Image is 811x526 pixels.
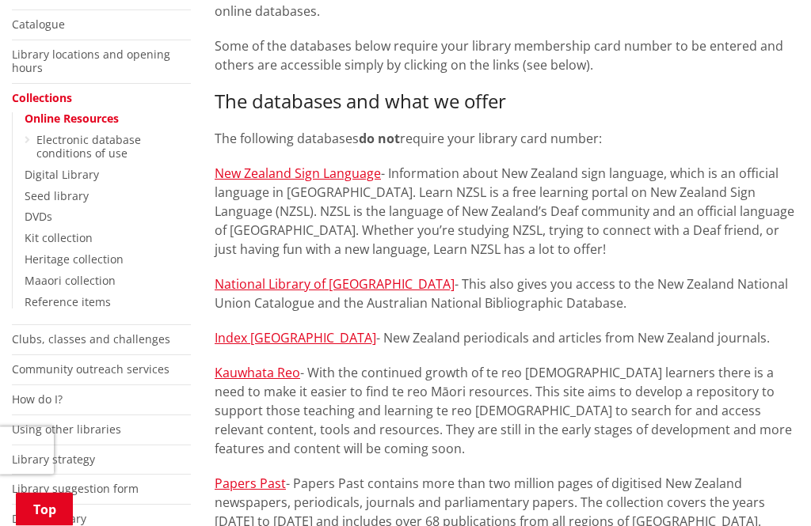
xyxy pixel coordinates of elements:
[25,168,99,183] a: Digital Library
[215,37,799,75] p: Some of the databases below require your library membership card number to be entered and others ...
[215,365,300,382] a: Kauwhata Reo
[738,460,795,517] iframe: Messenger Launcher
[25,112,119,127] a: Online Resources
[25,210,52,225] a: DVDs
[215,130,799,149] p: The following databases require your library card number:
[12,332,170,347] a: Clubs, classes and challenges
[36,133,141,161] a: Electronic database conditions of use
[25,189,89,204] a: Seed library
[215,364,799,459] p: - With the continued growth of te reo [DEMOGRAPHIC_DATA] learners there is a need to make it easi...
[12,47,170,76] a: Library locations and opening hours
[25,252,124,267] a: Heritage collection
[25,231,93,246] a: Kit collection
[215,91,799,114] h3: The databases and what we offer
[12,482,139,497] a: Library suggestion form
[215,165,799,259] p: - Information about New Zealand sign language, which is an official language in [GEOGRAPHIC_DATA]...
[215,330,376,347] a: Index [GEOGRAPHIC_DATA]
[215,475,286,493] a: Papers Past
[25,295,111,310] a: Reference items
[12,422,121,437] a: Using other libraries
[215,276,455,293] a: National Library of [GEOGRAPHIC_DATA]
[215,329,799,348] p: - New Zealand periodicals and articles from New Zealand journals.
[215,165,381,183] a: New Zealand Sign Language
[12,362,169,377] a: Community outreach services
[12,17,65,32] a: Catalogue
[359,131,400,148] strong: do not
[16,493,73,526] a: Top
[215,275,799,313] p: - This also gives you access to the New Zealand National Union Catalogue and the Australian Natio...
[12,392,63,407] a: How do I?
[25,274,116,289] a: Maaori collection
[12,91,72,106] a: Collections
